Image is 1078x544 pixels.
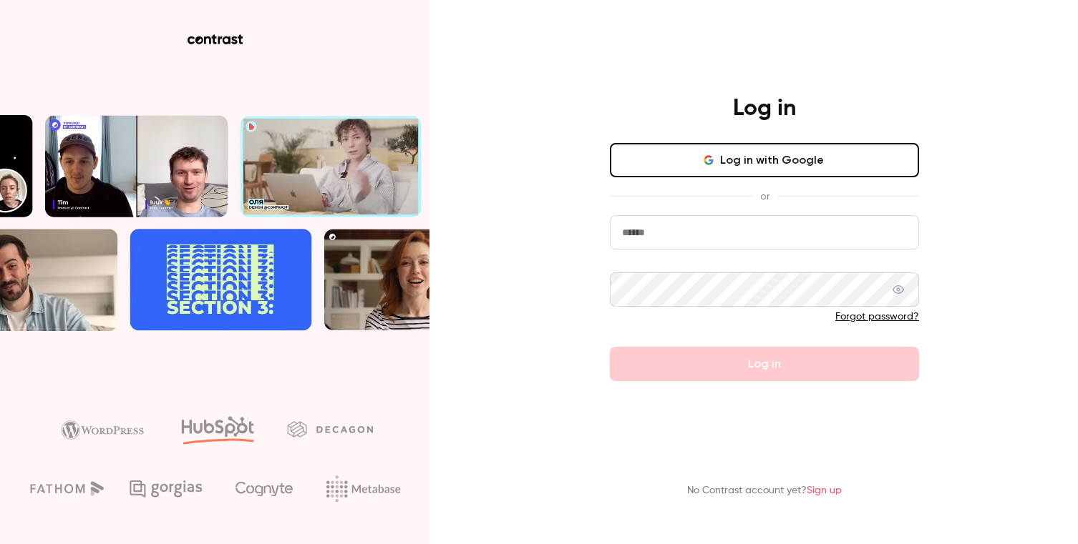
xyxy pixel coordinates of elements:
span: or [753,189,777,204]
a: Forgot password? [835,312,919,322]
button: Log in with Google [610,143,919,177]
img: decagon [287,421,373,437]
h4: Log in [733,94,796,123]
p: No Contrast account yet? [687,483,842,498]
a: Sign up [807,485,842,495]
